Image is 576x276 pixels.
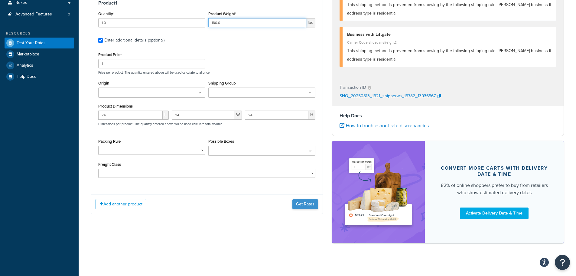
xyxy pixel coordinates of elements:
[341,150,416,234] img: feature-image-ddt-36eae7f7280da8017bfb280eaccd9c446f90b1fe08728e4019434db127062ab4.png
[98,38,103,43] input: Enter additional details (optional)
[347,48,551,62] span: This shipping method is prevented from showing by the following shipping rule: [PERSON_NAME] busi...
[17,74,36,79] span: Help Docs
[208,18,306,27] input: 0.00
[308,111,315,120] span: H
[347,30,552,39] div: Business with Liftgate
[5,71,74,82] a: Help Docs
[17,52,39,57] span: Marketplace
[98,139,121,144] label: Packing Rule
[5,9,74,20] li: Advanced Features
[234,111,242,120] span: W
[208,139,234,144] label: Possible Boxes
[306,18,315,27] span: lbs
[208,81,236,85] label: Shipping Group
[460,208,529,219] a: Activate Delivery Date & Time
[340,83,366,92] p: Transaction ID
[98,18,205,27] input: 0.0
[98,104,133,108] label: Product Dimensions
[98,81,109,85] label: Origin
[17,63,33,68] span: Analytics
[104,36,164,45] div: Enter additional details (optional)
[555,255,570,270] button: Open Resource Center
[5,31,74,36] div: Resources
[292,199,318,209] button: Get Rates
[347,2,551,16] span: This shipping method is prevented from showing by the following shipping rule: [PERSON_NAME] busi...
[98,162,121,167] label: Freight Class
[5,38,74,48] a: Test Your Rates
[68,12,70,17] span: 3
[439,182,550,196] div: 82% of online shoppers prefer to buy from retailers who show estimated delivery dates
[5,49,74,60] a: Marketplace
[5,60,74,71] a: Analytics
[98,52,122,57] label: Product Price
[97,70,317,75] p: Price per product. The quantity entered above will be used calculate total price.
[347,38,552,47] div: Carrier Code: shqevansfreight2
[97,122,223,126] p: Dimensions per product. The quantity entered above will be used calculate total volume.
[98,12,114,16] label: Quantity*
[5,9,74,20] a: Advanced Features3
[340,112,557,119] h4: Help Docs
[208,12,236,16] label: Product Weight*
[340,92,436,101] p: SHQ_20250813_1921_shipperws_19782_13936567
[17,41,46,46] span: Test Your Rates
[15,0,27,5] span: Boxes
[96,199,146,209] button: Add another product
[340,122,429,129] a: How to troubleshoot rate discrepancies
[15,12,52,17] span: Advanced Features
[163,111,169,120] span: L
[439,165,550,177] div: Convert more carts with delivery date & time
